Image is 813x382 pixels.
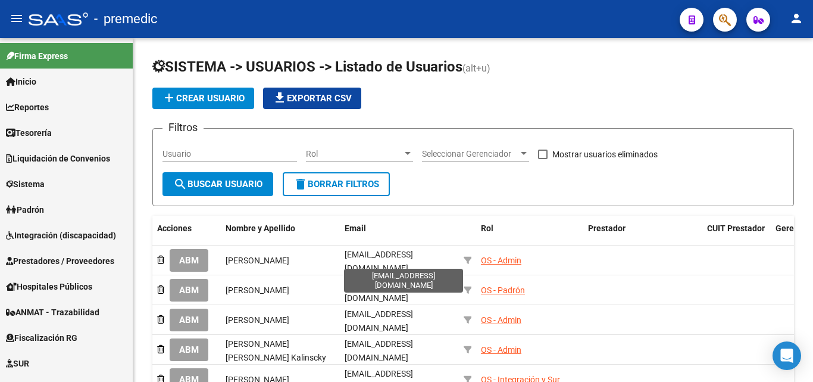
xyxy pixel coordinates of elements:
h3: Filtros [162,119,204,136]
span: Seleccionar Gerenciador [422,149,518,159]
span: Inicio [6,75,36,88]
button: Buscar Usuario [162,172,273,196]
button: ABM [170,279,208,301]
span: Nombre y Apellido [226,223,295,233]
span: SISTEMA -> USUARIOS -> Listado de Usuarios [152,58,462,75]
mat-icon: delete [293,177,308,191]
span: Crear Usuario [162,93,245,104]
span: Tesorería [6,126,52,139]
span: Prestadores / Proveedores [6,254,114,268]
span: - premedic [94,6,158,32]
span: [PERSON_NAME] [PERSON_NAME] Kalinscky [226,339,326,362]
span: [EMAIL_ADDRESS][DOMAIN_NAME] [345,339,413,362]
div: OS - Padrón [481,284,525,297]
datatable-header-cell: Email [340,216,459,255]
datatable-header-cell: Nombre y Apellido [221,216,340,255]
datatable-header-cell: Rol [476,216,583,255]
span: [PERSON_NAME] [226,285,289,295]
span: ABM [179,315,199,326]
div: OS - Admin [481,254,521,268]
span: ABM [179,285,199,296]
span: Sistema [6,178,45,191]
span: Rol [481,223,493,233]
span: ABM [179,345,199,356]
button: ABM [170,309,208,331]
span: SUR [6,357,29,370]
mat-icon: file_download [273,91,287,105]
span: Exportar CSV [273,93,352,104]
span: CUIT Prestador [707,223,765,233]
span: [PERSON_NAME] [226,256,289,265]
span: Firma Express [6,49,68,63]
button: Crear Usuario [152,88,254,109]
span: [EMAIL_ADDRESS][DOMAIN_NAME] [345,250,413,273]
datatable-header-cell: Acciones [152,216,221,255]
span: ABM [179,256,199,266]
datatable-header-cell: CUIT Prestador [702,216,771,255]
span: Email [345,223,366,233]
span: Liquidación de Convenios [6,152,110,165]
span: Acciones [157,223,192,233]
span: Rol [306,149,402,159]
div: OS - Admin [481,343,521,357]
span: Reportes [6,101,49,114]
button: ABM [170,249,208,271]
button: ABM [170,338,208,361]
span: Borrar Filtros [293,179,379,190]
span: (alt+u) [462,63,490,74]
datatable-header-cell: Prestador [583,216,702,255]
span: Mostrar usuarios eliminados [552,147,658,162]
span: ANMAT - Trazabilidad [6,306,99,319]
mat-icon: search [173,177,187,191]
span: [PERSON_NAME] [226,315,289,325]
span: Hospitales Públicos [6,280,92,293]
mat-icon: menu [10,11,24,26]
mat-icon: add [162,91,176,105]
span: Buscar Usuario [173,179,262,190]
span: Fiscalización RG [6,331,77,344]
span: [EMAIL_ADDRESS][DOMAIN_NAME] [345,279,413,303]
span: Integración (discapacidad) [6,229,116,242]
span: Prestador [588,223,626,233]
div: Open Intercom Messenger [773,341,801,370]
span: Padrón [6,203,44,216]
button: Exportar CSV [263,88,361,109]
div: OS - Admin [481,313,521,327]
button: Borrar Filtros [283,172,390,196]
mat-icon: person [789,11,803,26]
span: [EMAIL_ADDRESS][DOMAIN_NAME] [345,309,413,333]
